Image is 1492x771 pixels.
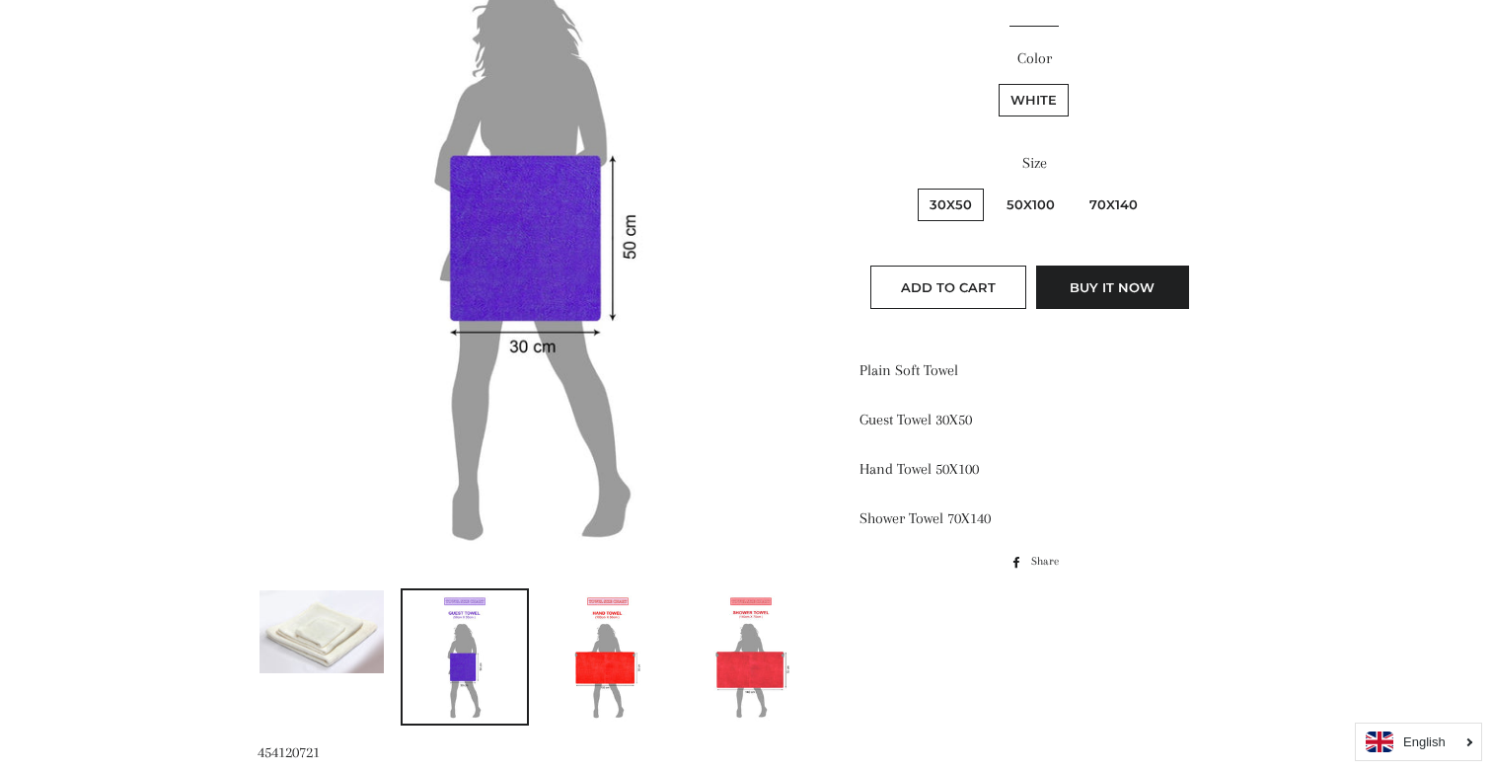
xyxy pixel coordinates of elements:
[859,457,1210,482] p: Hand Towel 50X100
[918,189,984,221] label: 30X50
[1403,735,1446,748] i: English
[258,743,320,761] span: 454120721
[859,506,1210,531] p: Shower Towel 70X140
[859,46,1210,71] label: Color
[999,84,1069,116] label: White
[1078,189,1150,221] label: 70X140
[995,189,1067,221] label: 50X100
[704,590,798,724] img: Load image into Gallery viewer, Plain Sheared Towel 450GM
[859,151,1210,176] label: Size
[560,590,655,724] img: Load image into Gallery viewer, Plain Sheared Towel 450GM
[1031,551,1069,573] span: Share
[870,266,1026,309] button: Add to Cart
[859,358,1210,383] p: Plain Soft Towel
[417,590,512,724] img: Load image into Gallery viewer, Plain Sheared Towel 450GM
[260,590,384,673] img: Load image into Gallery viewer, Plain Sheared Towel 450GM
[859,408,1210,432] p: Guest Towel 30X50
[901,279,996,295] span: Add to Cart
[1366,732,1471,752] a: English
[1036,266,1189,309] button: Buy it now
